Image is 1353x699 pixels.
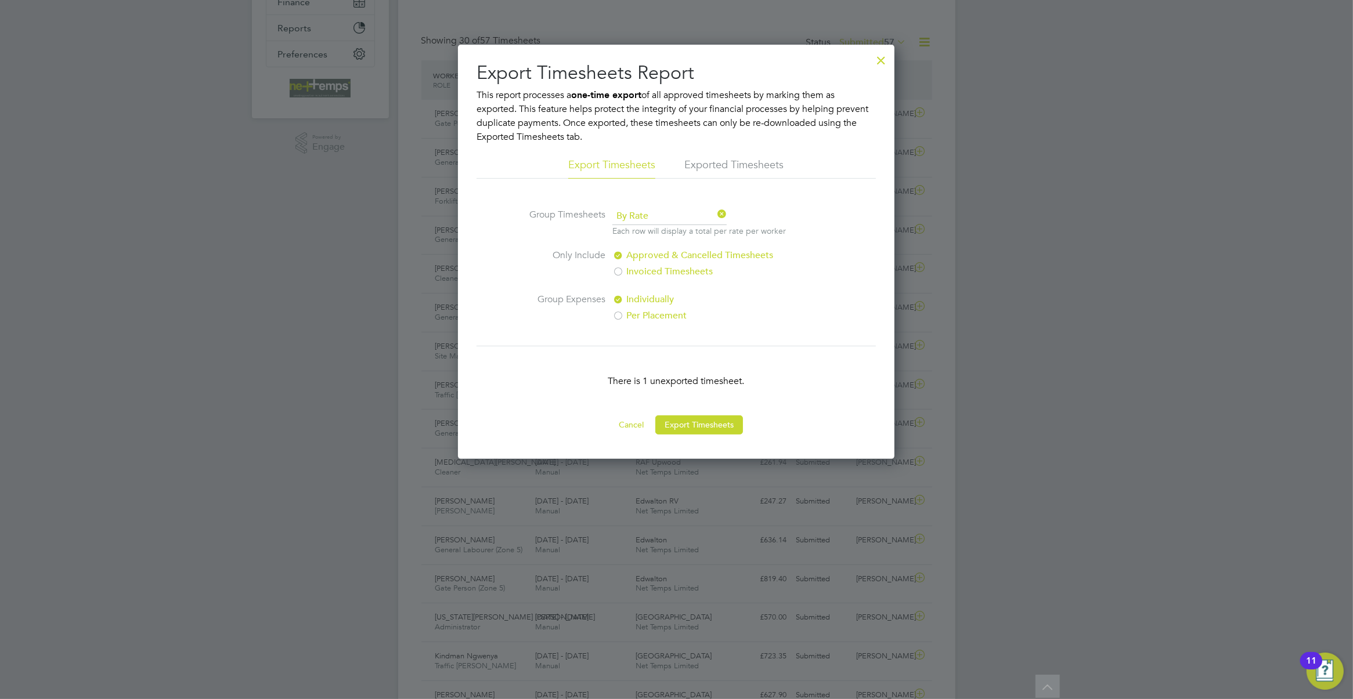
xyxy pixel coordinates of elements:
[571,89,641,100] b: one-time export
[612,208,727,225] span: By Rate
[609,415,653,434] button: Cancel
[1306,661,1316,676] div: 11
[612,292,807,306] label: Individually
[655,415,743,434] button: Export Timesheets
[518,208,605,234] label: Group Timesheets
[477,61,876,85] h2: Export Timesheets Report
[568,158,655,179] li: Export Timesheets
[1307,653,1344,690] button: Open Resource Center, 11 new notifications
[612,225,786,237] p: Each row will display a total per rate per worker
[612,265,807,278] label: Invoiced Timesheets
[518,248,605,278] label: Only Include
[684,158,784,179] li: Exported Timesheets
[477,88,876,144] p: This report processes a of all approved timesheets by marking them as exported. This feature help...
[518,292,605,323] label: Group Expenses
[612,248,807,262] label: Approved & Cancelled Timesheets
[477,374,876,388] p: There is 1 unexported timesheet.
[612,309,807,323] label: Per Placement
